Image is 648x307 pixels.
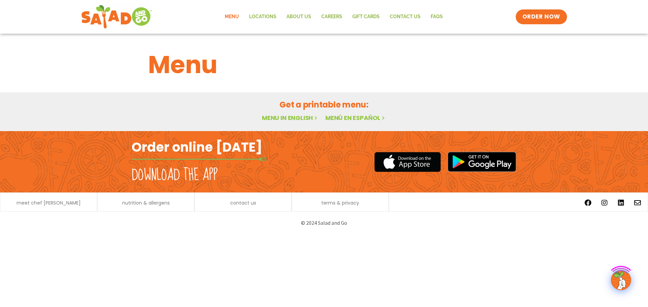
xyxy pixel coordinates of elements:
a: ORDER NOW [516,9,567,24]
a: contact us [230,201,256,205]
img: new-SAG-logo-768×292 [81,3,152,30]
a: terms & privacy [321,201,359,205]
h2: Download the app [132,166,218,185]
a: Menu [220,9,244,25]
h1: Menu [148,47,500,83]
nav: Menu [220,9,448,25]
a: Menú en español [325,114,386,122]
span: ORDER NOW [522,13,560,21]
a: Menu in English [262,114,319,122]
a: meet chef [PERSON_NAME] [17,201,81,205]
a: FAQs [426,9,448,25]
h2: Get a printable menu: [148,99,500,111]
a: Careers [316,9,347,25]
h2: Order online [DATE] [132,139,262,155]
a: About Us [281,9,316,25]
img: appstore [374,151,441,173]
a: nutrition & allergens [122,201,170,205]
a: GIFT CARDS [347,9,385,25]
img: fork [132,157,267,161]
a: Locations [244,9,281,25]
a: Contact Us [385,9,426,25]
p: © 2024 Salad and Go [135,218,513,227]
img: google_play [448,152,516,172]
